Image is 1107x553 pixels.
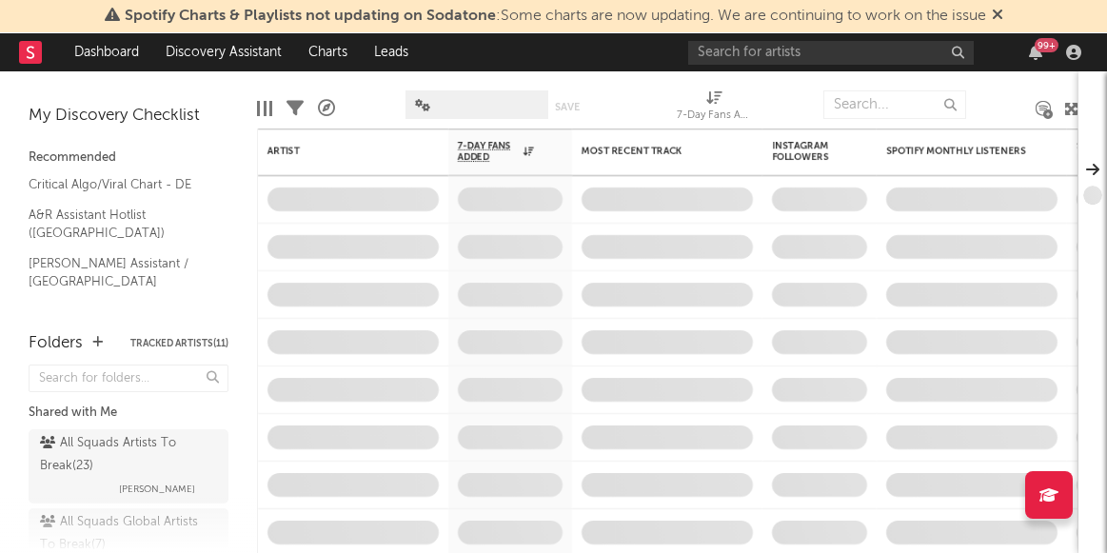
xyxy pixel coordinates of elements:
[29,147,228,169] div: Recommended
[361,33,422,71] a: Leads
[677,105,753,128] div: 7-Day Fans Added (7-Day Fans Added)
[582,146,724,157] div: Most Recent Track
[29,365,228,392] input: Search for folders...
[688,41,974,65] input: Search for artists
[458,140,519,163] span: 7-Day Fans Added
[29,105,228,128] div: My Discovery Checklist
[40,432,212,478] div: All Squads Artists To Break ( 23 )
[29,205,209,244] a: A&R Assistant Hotlist ([GEOGRAPHIC_DATA])
[1029,45,1042,60] button: 99+
[823,90,966,119] input: Search...
[29,332,83,355] div: Folders
[295,33,361,71] a: Charts
[318,81,335,136] div: A&R Pipeline
[130,339,228,348] button: Tracked Artists(11)
[992,9,1003,24] span: Dismiss
[61,33,152,71] a: Dashboard
[29,174,209,195] a: Critical Algo/Viral Chart - DE
[257,81,272,136] div: Edit Columns
[772,140,839,163] div: Instagram Followers
[555,102,580,112] button: Save
[29,402,228,425] div: Shared with Me
[125,9,496,24] span: Spotify Charts & Playlists not updating on Sodatone
[29,253,209,292] a: [PERSON_NAME] Assistant / [GEOGRAPHIC_DATA]
[886,146,1029,157] div: Spotify Monthly Listeners
[1035,38,1058,52] div: 99 +
[125,9,986,24] span: : Some charts are now updating. We are continuing to work on the issue
[677,81,753,136] div: 7-Day Fans Added (7-Day Fans Added)
[29,429,228,504] a: All Squads Artists To Break(23)[PERSON_NAME]
[152,33,295,71] a: Discovery Assistant
[287,81,304,136] div: Filters
[267,146,410,157] div: Artist
[119,478,195,501] span: [PERSON_NAME]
